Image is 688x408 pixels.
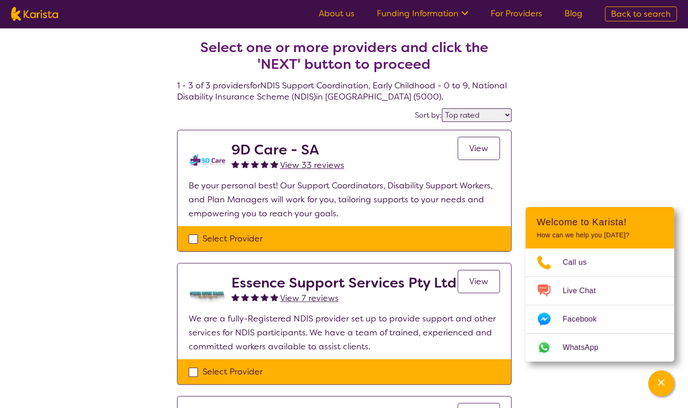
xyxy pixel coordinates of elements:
label: Sort by: [415,110,442,120]
p: How can we help you [DATE]? [537,231,663,239]
img: tm0unixx98hwpl6ajs3b.png [189,141,226,179]
h2: Essence Support Services Pty Ltd [231,274,457,291]
img: fullstar [241,160,249,168]
ul: Choose channel [525,248,674,361]
img: fullstar [261,293,269,301]
span: View 7 reviews [280,293,339,304]
img: Karista logo [11,7,58,21]
img: fullstar [251,160,259,168]
a: Funding Information [377,8,468,19]
span: View [469,143,488,154]
span: View 33 reviews [280,160,344,171]
span: Call us [563,255,598,269]
a: View 33 reviews [280,158,344,172]
img: fullstar [251,293,259,301]
a: For Providers [491,8,542,19]
p: We are a fully-Registered NDIS provider set up to provide support and other services for NDIS par... [189,312,500,354]
a: View [458,137,500,160]
img: fullstar [261,160,269,168]
h2: Welcome to Karista! [537,216,663,227]
a: Blog [564,8,583,19]
span: Back to search [611,8,671,20]
a: About us [319,8,354,19]
span: Facebook [563,312,608,326]
h2: 9D Care - SA [231,141,344,158]
button: Channel Menu [648,370,674,396]
div: Channel Menu [525,207,674,361]
img: fullstar [231,293,239,301]
img: fullstar [270,293,278,301]
img: fullstar [270,160,278,168]
img: jyehvabsbxqbdngyqxmo.png [189,274,226,312]
h4: 1 - 3 of 3 providers for NDIS Support Coordination , Early Childhood - 0 to 9 , National Disabili... [177,17,511,102]
p: Be your personal best! Our Support Coordinators, Disability Support Workers, and Plan Managers wi... [189,179,500,221]
h2: Select one or more providers and click the 'NEXT' button to proceed [188,39,500,73]
img: fullstar [231,160,239,168]
a: Back to search [605,7,677,21]
span: Live Chat [563,284,607,298]
span: WhatsApp [563,341,609,354]
a: Web link opens in a new tab. [525,334,674,361]
span: View [469,276,488,287]
a: View [458,270,500,293]
a: View 7 reviews [280,291,339,305]
img: fullstar [241,293,249,301]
